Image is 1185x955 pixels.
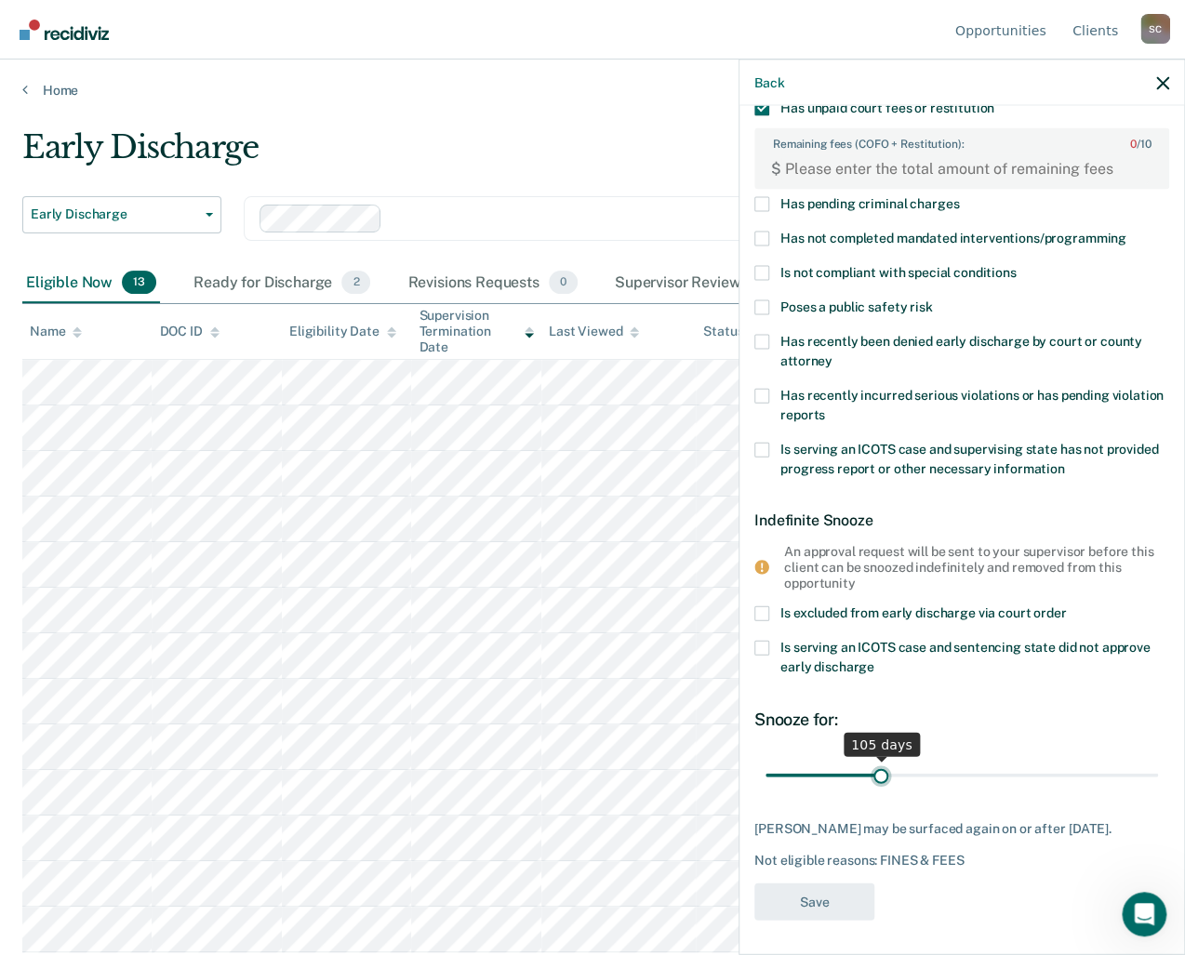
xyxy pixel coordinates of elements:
span: Has not completed mandated interventions/programming [780,230,1126,245]
div: Status [703,324,743,339]
button: Back [754,74,784,90]
div: Ready for Discharge [190,263,374,304]
span: Is serving an ICOTS case and supervising state has not provided progress report or other necessar... [780,441,1158,475]
iframe: Intercom live chat [1122,892,1166,936]
button: Profile dropdown button [1140,14,1170,44]
span: Has recently been denied early discharge by court or county attorney [780,333,1142,367]
span: 13 [122,271,156,295]
span: Is not compliant with special conditions [780,264,1016,279]
div: Supervisor Review [611,263,783,304]
span: Has pending criminal charges [780,195,959,210]
div: Not eligible reasons: FINES & FEES [754,852,1169,868]
div: Indefinite Snooze [754,496,1169,543]
div: Early Discharge [22,128,1089,181]
img: Recidiviz [20,20,109,40]
button: Save [754,882,874,921]
span: 0 [549,271,578,295]
div: Last Viewed [549,324,639,339]
div: Eligible Now [22,263,160,304]
div: $ [771,160,781,178]
a: Home [22,82,1163,99]
span: Poses a public safety risk [780,298,932,313]
input: Please enter the total amount of remaining fees [781,153,1149,183]
span: Early Discharge [31,206,198,222]
div: DOC ID [159,324,219,339]
div: Eligibility Date [289,324,396,339]
span: 0 [1130,137,1137,150]
span: 2 [341,271,370,295]
span: Has unpaid court fees or restitution [780,99,994,114]
div: [PERSON_NAME] may be surfaced again on or after [DATE]. [754,821,1169,837]
span: Is excluded from early discharge via court order [780,604,1066,619]
div: Snooze for: [754,709,1169,729]
span: / 10 [1130,137,1152,150]
div: An approval request will be sent to your supervisor before this client can be snoozed indefinitel... [784,544,1154,590]
label: Remaining fees (COFO + Restitution): [756,129,1167,150]
div: S C [1140,14,1170,44]
div: Name [30,324,82,339]
div: Revisions Requests [404,263,580,304]
div: 105 days [844,733,920,757]
span: Has recently incurred serious violations or has pending violation reports [780,387,1164,421]
div: Supervision Termination Date [419,308,533,354]
span: Is serving an ICOTS case and sentencing state did not approve early discharge [780,639,1150,673]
